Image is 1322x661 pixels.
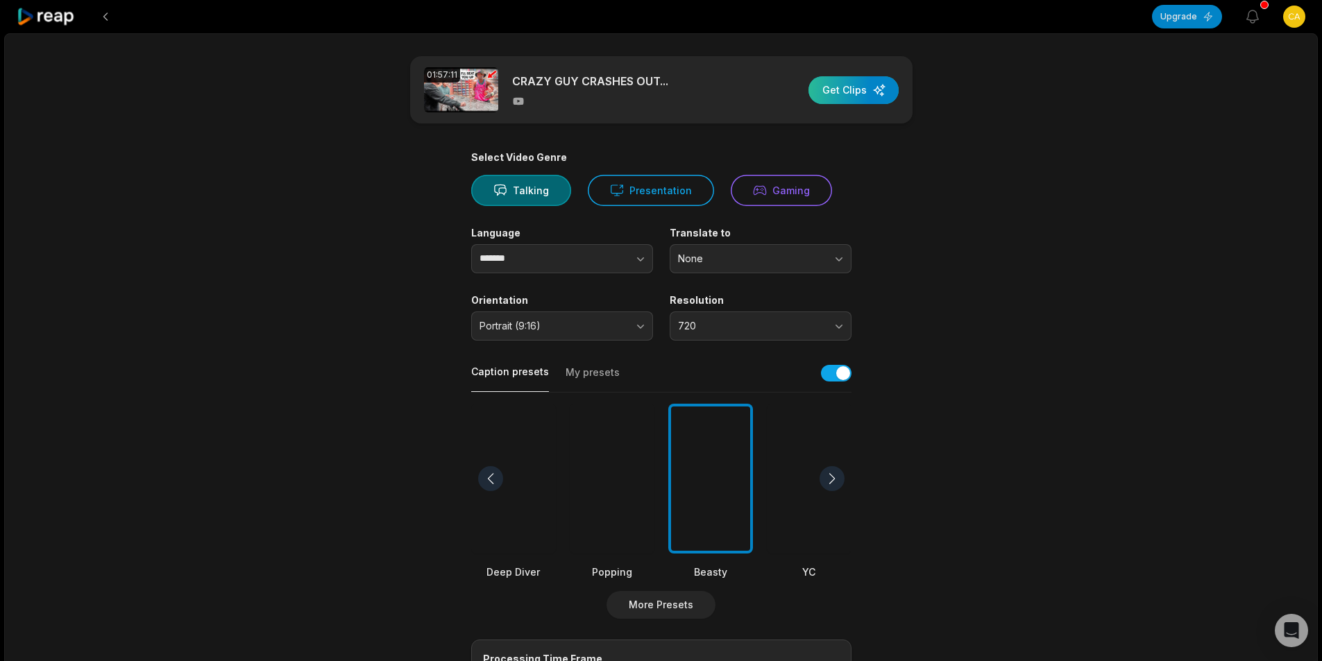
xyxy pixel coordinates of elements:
p: CRAZY GUY CRASHES OUT... [512,73,668,89]
label: Orientation [471,294,653,307]
button: Get Clips [808,76,899,104]
div: Beasty [668,565,753,579]
div: Select Video Genre [471,151,851,164]
button: Talking [471,175,571,206]
div: Open Intercom Messenger [1275,614,1308,647]
div: YC [767,565,851,579]
button: Caption presets [471,365,549,392]
button: More Presets [607,591,715,619]
button: 720 [670,311,851,341]
label: Translate to [670,227,851,239]
span: Portrait (9:16) [480,320,625,332]
div: 01:57:11 [424,67,460,83]
button: Gaming [731,175,832,206]
button: None [670,244,851,273]
button: Portrait (9:16) [471,311,653,341]
label: Language [471,227,653,239]
button: My presets [566,366,620,392]
div: Popping [570,565,654,579]
button: Presentation [588,175,714,206]
span: None [678,252,824,265]
span: 720 [678,320,824,332]
button: Upgrade [1152,5,1222,28]
div: Deep Diver [471,565,556,579]
label: Resolution [670,294,851,307]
